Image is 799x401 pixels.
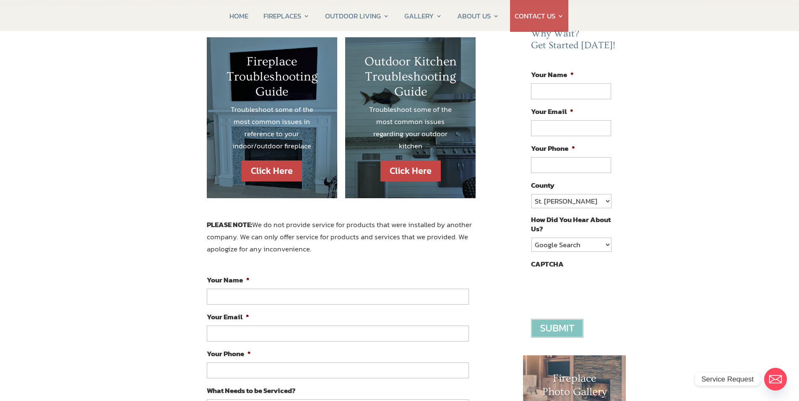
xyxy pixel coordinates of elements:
iframe: reCAPTCHA [531,273,658,305]
label: Your Phone [207,349,251,358]
strong: PLEASE NOTE: [207,219,252,230]
p: We do not provide service for products that were installed by another company. We can only offer ... [207,219,476,255]
label: Your Email [531,107,573,116]
label: Your Name [207,275,250,285]
label: How Did You Hear About Us? [531,215,611,233]
h2: Fireplace Troubleshooting Guide [224,54,320,103]
label: CAPTCHA [531,259,564,269]
p: Troubleshoot some of the most common issues regarding your outdoor kitchen [362,103,459,152]
h2: Why Wait? Get Started [DATE]! [531,28,617,55]
a: Click Here [242,160,302,182]
p: Troubleshoot some of the most common issues in reference to your indoor/outdoor fireplace [224,103,320,152]
a: Click Here [380,160,441,182]
input: Submit [531,319,583,338]
label: County [531,181,554,190]
a: Email [764,368,787,391]
label: Your Email [207,312,249,321]
label: Your Name [531,70,574,79]
label: What Needs to be Serviced? [207,386,296,395]
h2: Outdoor Kitchen Troubleshooting Guide [362,54,459,103]
label: Your Phone [531,144,575,153]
